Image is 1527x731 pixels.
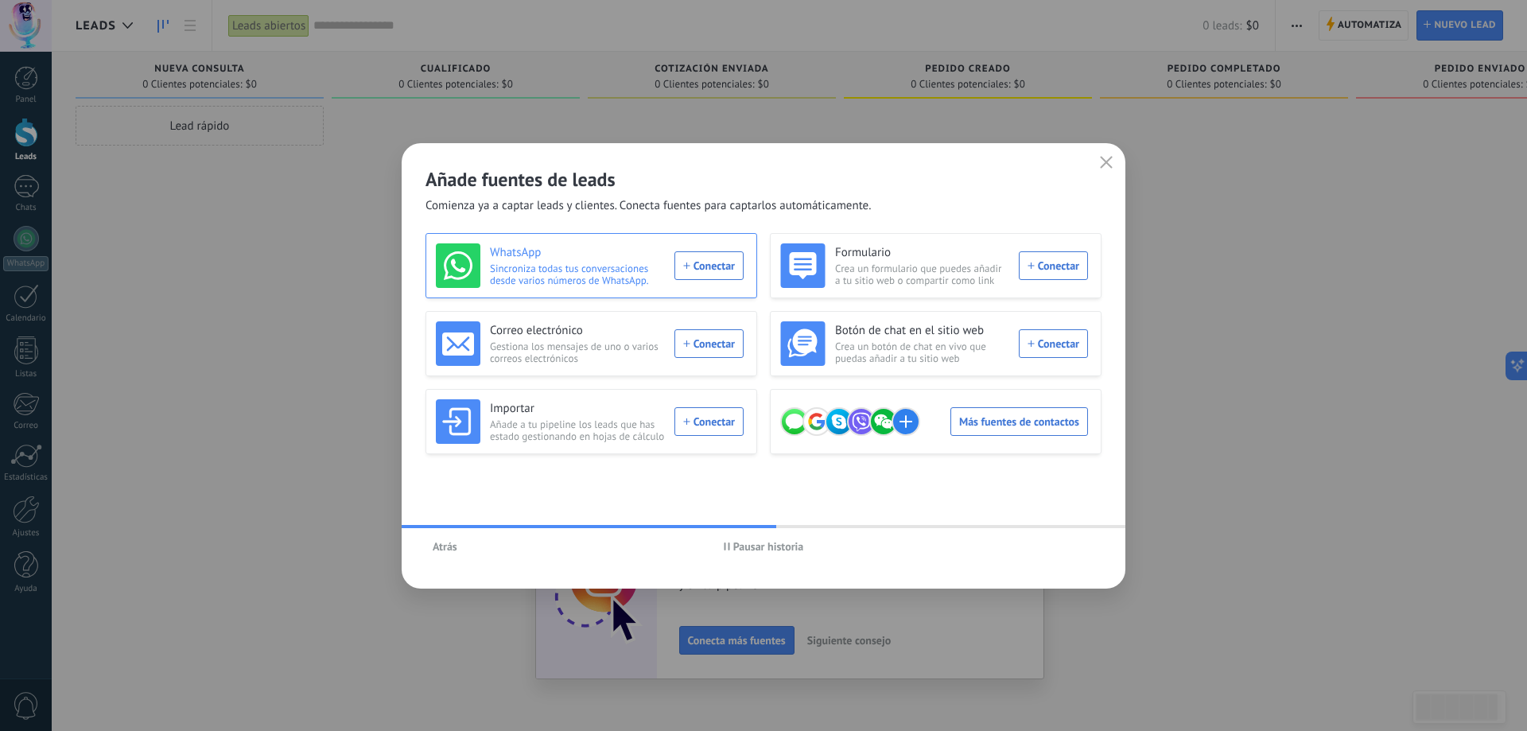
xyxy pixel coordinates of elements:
[835,245,1009,261] h3: Formulario
[835,323,1009,339] h3: Botón de chat en el sitio web
[490,323,665,339] h3: Correo electrónico
[490,401,665,417] h3: Importar
[490,418,665,442] span: Añade a tu pipeline los leads que has estado gestionando en hojas de cálculo
[425,535,464,558] button: Atrás
[490,262,665,286] span: Sincroniza todas tus conversaciones desde varios números de WhatsApp.
[490,340,665,364] span: Gestiona los mensajes de uno o varios correos electrónicos
[717,535,811,558] button: Pausar historia
[433,541,457,552] span: Atrás
[425,167,1102,192] h2: Añade fuentes de leads
[733,541,804,552] span: Pausar historia
[490,245,665,261] h3: WhatsApp
[425,198,871,214] span: Comienza ya a captar leads y clientes. Conecta fuentes para captarlos automáticamente.
[835,262,1009,286] span: Crea un formulario que puedes añadir a tu sitio web o compartir como link
[835,340,1009,364] span: Crea un botón de chat en vivo que puedas añadir a tu sitio web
